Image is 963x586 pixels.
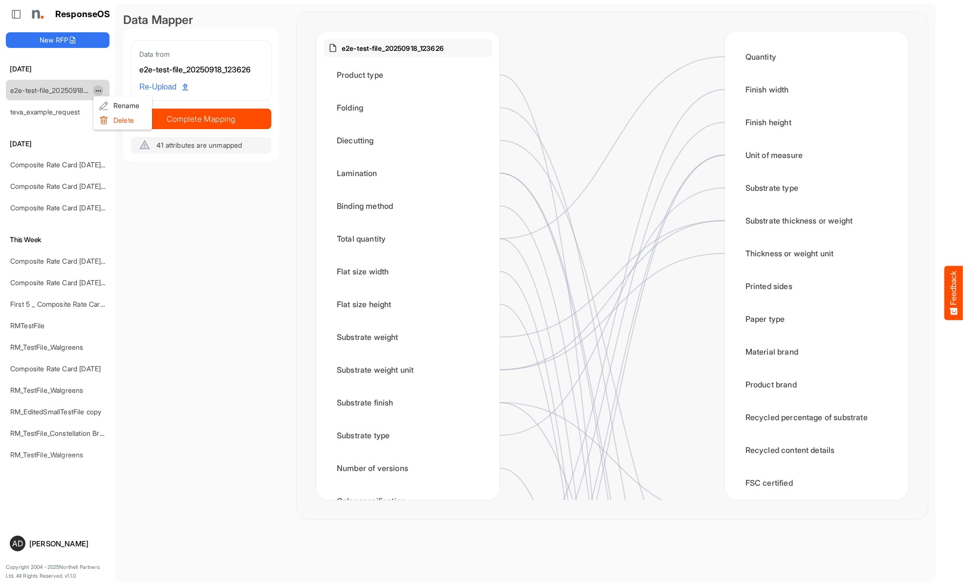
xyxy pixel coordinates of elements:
a: Composite Rate Card [DATE] mapping test_deleted [10,203,170,212]
a: Composite Rate Card [DATE] [10,364,101,373]
img: Northell [27,4,46,24]
li: Rename [93,98,152,113]
h6: [DATE] [6,64,109,74]
a: RM_TestFile_Constellation Brands - ROS prices [10,429,157,437]
div: Substrate thickness or weight [733,205,900,236]
div: Substrate type [733,173,900,203]
div: Data from [139,48,263,60]
h6: [DATE] [6,138,109,149]
div: Lamination [324,158,492,188]
span: AD [12,540,23,547]
a: Composite Rate Card [DATE]_smaller [10,160,126,169]
div: Substrate weight unit [324,355,492,385]
div: Printed sides [733,271,900,301]
div: FSC certified [733,468,900,498]
a: RM_TestFile_Walgreens [10,343,83,351]
button: New RFP [6,32,109,48]
a: RMTestFile [10,321,45,330]
a: Composite Rate Card [DATE]_smaller [10,278,126,287]
li: Delete [93,113,152,128]
div: Folding [324,92,492,123]
button: dropdownbutton [93,86,103,95]
a: RM_EditedSmallTestFile copy [10,407,101,416]
div: Diecutting [324,125,492,156]
h1: ResponseOS [55,9,110,20]
div: Finish width [733,74,900,105]
button: Feedback [944,266,963,320]
a: RM_TestFile_Walgreens [10,451,83,459]
div: Flat size height [324,289,492,319]
div: Substrate type [324,420,492,451]
p: Copyright 2004 - 2025 Northell Partners Ltd. All Rights Reserved. v 1.1.0 [6,563,109,580]
div: Product brand [733,369,900,400]
div: Unit of measure [733,140,900,170]
div: Binding method [324,191,492,221]
div: Total quantity [324,224,492,254]
button: Complete Mapping [131,109,271,129]
a: e2e-test-file_20250918_123626 [10,86,108,94]
div: Data Mapper [123,12,279,28]
div: Recycled content details [733,435,900,465]
a: First 5 _ Composite Rate Card [DATE] [10,300,128,308]
p: e2e-test-file_20250918_123626 [342,43,444,53]
div: Paper type [733,304,900,334]
h6: This Week [6,234,109,245]
div: Quantity [733,42,900,72]
span: 41 attributes are unmapped [156,141,242,149]
div: Finish height [733,107,900,137]
div: Flat size width [324,256,492,287]
div: [PERSON_NAME] [29,540,106,547]
div: Color specification [324,486,492,516]
div: Number of versions [324,453,492,483]
a: teva_example_request [10,108,80,116]
a: Composite Rate Card [DATE]_smaller [10,257,126,265]
div: Material brand [733,337,900,367]
a: RM_TestFile_Walgreens [10,386,83,394]
a: Re-Upload [135,78,192,96]
a: Composite Rate Card [DATE]_smaller [10,182,126,190]
div: Thickness or weight unit [733,238,900,269]
div: Product type [324,60,492,90]
div: e2e-test-file_20250918_123626 [139,64,263,76]
span: Complete Mapping [131,112,271,126]
div: Substrate finish [324,387,492,418]
span: Re-Upload [139,81,188,93]
div: Recycled percentage of substrate [733,402,900,432]
div: Substrate weight [324,322,492,352]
